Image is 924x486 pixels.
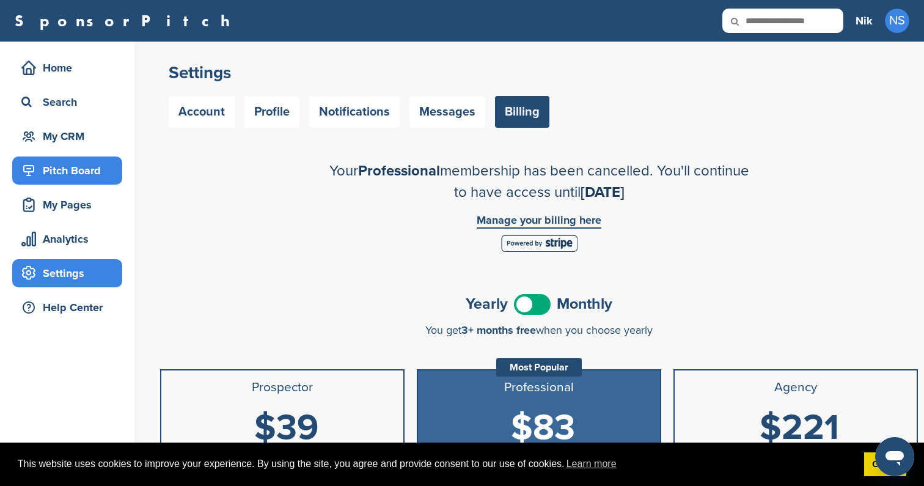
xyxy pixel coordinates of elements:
[565,455,618,473] a: learn more about cookies
[12,191,122,219] a: My Pages
[15,13,238,29] a: SponsorPitch
[160,324,918,336] div: You get when you choose yearly
[12,259,122,287] a: Settings
[409,96,485,128] a: Messages
[12,88,122,116] a: Search
[169,96,235,128] a: Account
[511,407,575,449] span: $83
[864,452,906,477] a: dismiss cookie message
[12,225,122,253] a: Analytics
[885,9,909,33] span: NS
[856,7,873,34] a: Nik
[244,96,299,128] a: Profile
[18,194,122,216] div: My Pages
[461,323,536,337] span: 3+ months free
[496,358,582,377] div: Most Popular
[856,12,873,29] h3: Nik
[309,96,400,128] a: Notifications
[466,296,508,312] span: Yearly
[495,96,549,128] a: Billing
[254,407,318,449] span: $39
[169,62,909,84] h2: Settings
[12,54,122,82] a: Home
[166,380,398,395] h3: Prospector
[18,91,122,113] div: Search
[18,57,122,79] div: Home
[18,160,122,182] div: Pitch Board
[875,437,914,476] iframe: Button to launch messaging window
[18,296,122,318] div: Help Center
[18,455,854,473] span: This website uses cookies to improve your experience. By using the site, you agree and provide co...
[12,293,122,322] a: Help Center
[423,380,655,395] h3: Professional
[12,122,122,150] a: My CRM
[557,296,612,312] span: Monthly
[680,380,912,395] h3: Agency
[501,235,577,252] img: Stripe
[18,125,122,147] div: My CRM
[581,183,625,201] span: [DATE]
[477,215,601,229] a: Manage your billing here
[18,262,122,284] div: Settings
[12,156,122,185] a: Pitch Board
[325,160,753,203] h2: Your membership has been cancelled. You'll continue to have access until
[760,407,839,449] span: $221
[18,228,122,250] div: Analytics
[358,162,440,180] span: Professional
